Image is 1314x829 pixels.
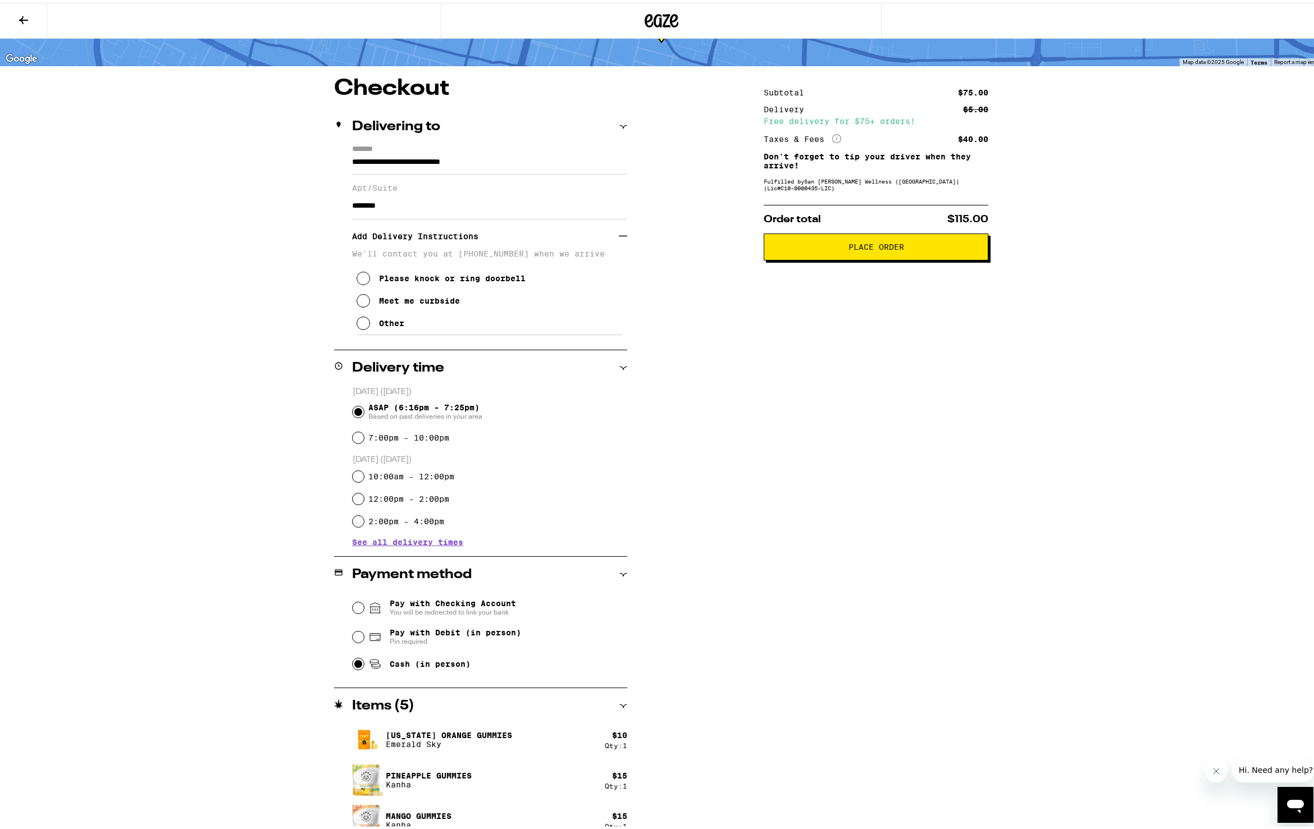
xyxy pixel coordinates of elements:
[764,212,821,222] span: Order total
[1251,56,1267,63] a: Terms
[352,117,440,131] h2: Delivering to
[352,535,463,543] button: See all delivery times
[605,820,627,827] div: Qty: 1
[352,246,627,255] p: We'll contact you at [PHONE_NUMBER] when we arrive
[764,231,988,258] button: Place Order
[386,777,472,786] p: Kanha
[334,75,627,97] h1: Checkout
[848,240,904,248] span: Place Order
[605,739,627,746] div: Qty: 1
[386,768,472,777] p: Pineapple Gummies
[386,818,451,827] p: Kanha
[357,309,404,332] button: Other
[764,103,812,111] div: Delivery
[764,114,988,122] div: Free delivery for $75+ orders!
[352,565,472,579] h2: Payment method
[352,697,414,710] h2: Items ( 5 )
[357,287,460,309] button: Meet me curbside
[368,492,449,501] label: 12:00pm - 2:00pm
[764,175,988,189] div: Fulfilled by San [PERSON_NAME] Wellness ([GEOGRAPHIC_DATA]) (Lic# C10-0000435-LIC )
[612,728,627,737] div: $ 10
[958,132,988,140] div: $40.00
[3,49,40,63] a: Open this area in Google Maps (opens a new window)
[386,737,512,746] p: Emerald Sky
[390,634,521,643] span: Pin required
[390,657,471,666] span: Cash (in person)
[368,400,482,418] span: ASAP (6:16pm - 7:25pm)
[764,131,841,141] div: Taxes & Fees
[1232,755,1313,780] iframe: Message from company
[605,780,627,787] div: Qty: 1
[386,809,451,818] p: Mango Gummies
[368,514,444,523] label: 2:00pm - 4:00pm
[368,430,449,439] label: 7:00pm - 10:00pm
[368,469,454,478] label: 10:00am - 12:00pm
[612,809,627,818] div: $ 15
[764,86,812,94] div: Subtotal
[353,384,627,395] p: [DATE] ([DATE])
[352,181,627,190] label: Apt/Suite
[1205,757,1228,780] iframe: Close message
[352,721,384,753] img: California Orange Gummies
[352,221,619,246] h3: Add Delivery Instructions
[958,86,988,94] div: $75.00
[368,409,482,418] span: Based on past deliveries in your area
[379,271,526,280] div: Please knock or ring doorbell
[353,452,627,462] p: [DATE] ([DATE])
[3,49,40,63] img: Google
[390,596,516,614] span: Pay with Checking Account
[352,359,444,372] h2: Delivery time
[612,768,627,777] div: $ 15
[1183,56,1244,62] span: Map data ©2025 Google
[386,728,512,737] p: [US_STATE] Orange Gummies
[947,212,988,222] span: $115.00
[357,264,526,287] button: Please knock or ring doorbell
[390,605,516,614] span: You will be redirected to link your bank
[352,761,384,794] img: Pineapple Gummies
[379,316,404,325] div: Other
[390,625,521,634] span: Pay with Debit (in person)
[963,103,988,111] div: $5.00
[1277,784,1313,820] iframe: Button to launch messaging window
[379,294,460,303] div: Meet me curbside
[764,149,988,167] p: Don't forget to tip your driver when they arrive!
